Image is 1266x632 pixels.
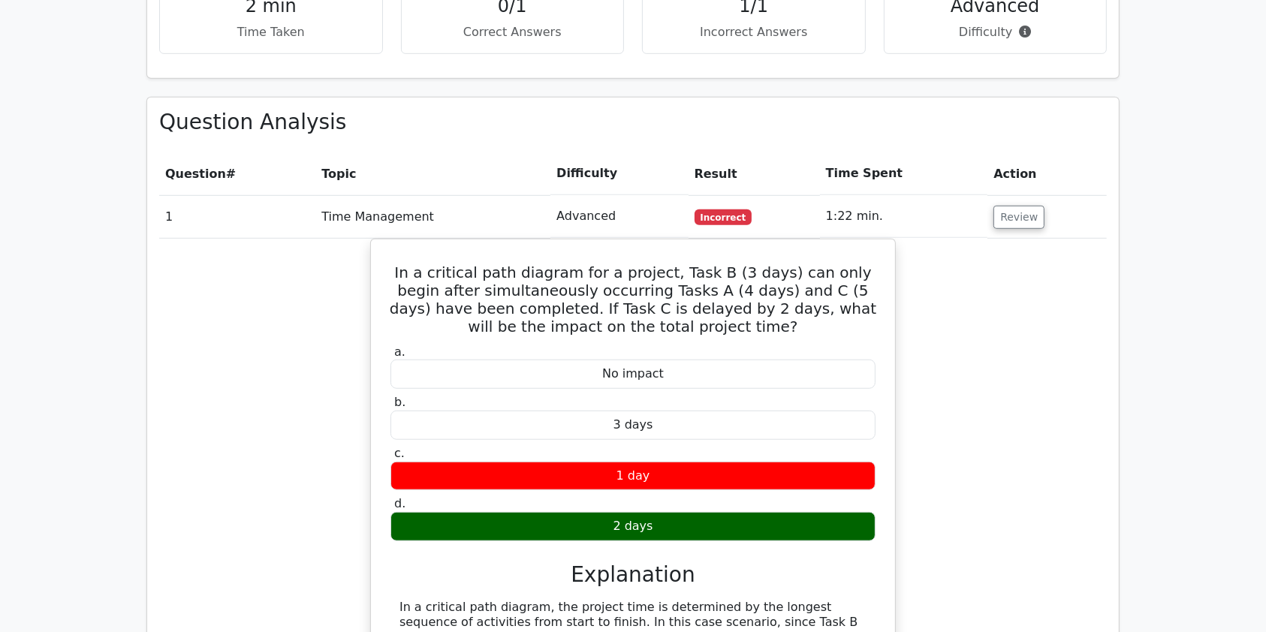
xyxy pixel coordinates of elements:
h3: Explanation [399,562,867,588]
th: Time Spent [820,152,988,195]
div: 2 days [390,512,876,541]
td: 1 [159,195,315,238]
span: Incorrect [695,209,752,224]
td: Time Management [315,195,550,238]
span: c. [394,446,405,460]
th: # [159,152,315,195]
p: Difficulty [897,23,1095,41]
th: Result [689,152,820,195]
div: No impact [390,360,876,389]
div: 1 day [390,462,876,491]
h5: In a critical path diagram for a project, Task B (3 days) can only begin after simultaneously occ... [389,263,877,336]
h3: Question Analysis [159,110,1107,135]
button: Review [993,206,1044,229]
th: Difficulty [550,152,688,195]
span: b. [394,395,405,409]
p: Incorrect Answers [655,23,853,41]
span: d. [394,496,405,510]
p: Correct Answers [414,23,612,41]
th: Action [987,152,1107,195]
td: Advanced [550,195,688,238]
td: 1:22 min. [820,195,988,238]
span: a. [394,345,405,359]
th: Topic [315,152,550,195]
span: Question [165,167,226,181]
p: Time Taken [172,23,370,41]
div: 3 days [390,411,876,440]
